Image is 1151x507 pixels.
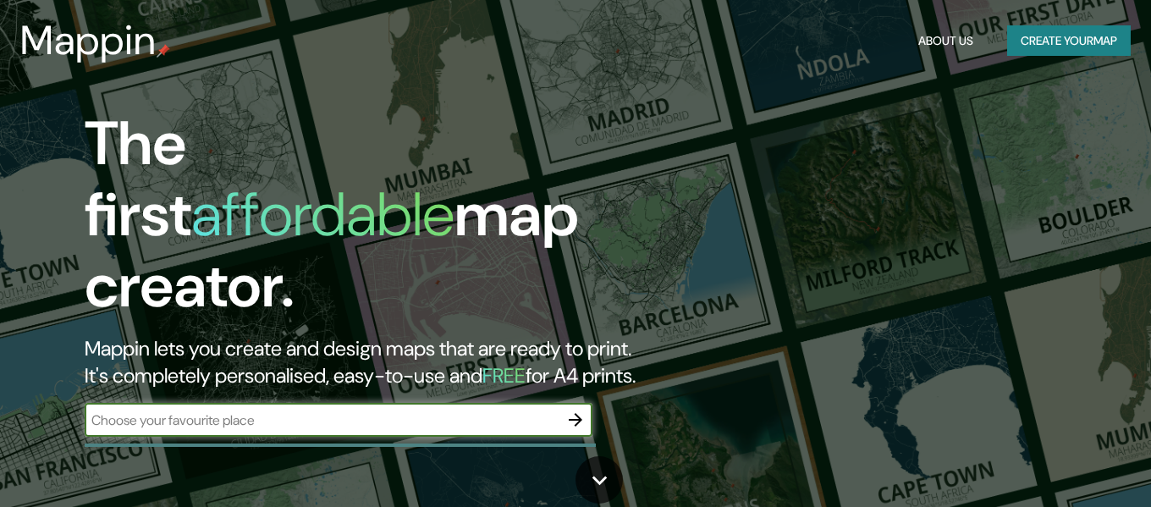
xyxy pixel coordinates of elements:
h1: The first map creator. [85,108,660,335]
input: Choose your favourite place [85,411,559,430]
h2: Mappin lets you create and design maps that are ready to print. It's completely personalised, eas... [85,335,660,389]
h1: affordable [191,175,454,254]
h5: FREE [482,362,526,389]
button: About Us [911,25,980,57]
button: Create yourmap [1007,25,1131,57]
h3: Mappin [20,17,157,64]
img: mappin-pin [157,44,170,58]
